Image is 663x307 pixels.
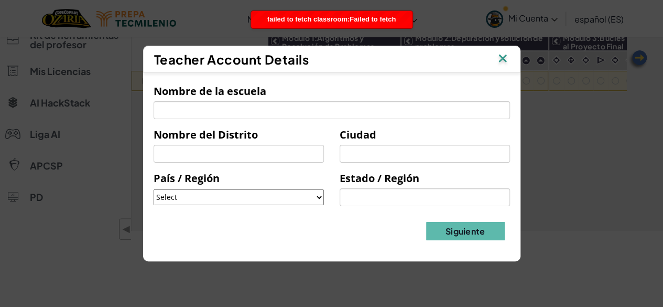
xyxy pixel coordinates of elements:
[340,171,419,186] label: Estado / Región
[426,222,505,240] button: Siguiente
[154,171,220,186] label: País / Región
[154,127,258,142] label: Nombre del Distrito
[154,51,309,67] span: Teacher Account Details
[154,83,266,99] label: Nombre de la escuela
[340,127,376,142] label: Ciudad
[267,15,396,23] span: failed to fetch classroom:Failed to fetch
[496,51,509,67] img: IconClose.svg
